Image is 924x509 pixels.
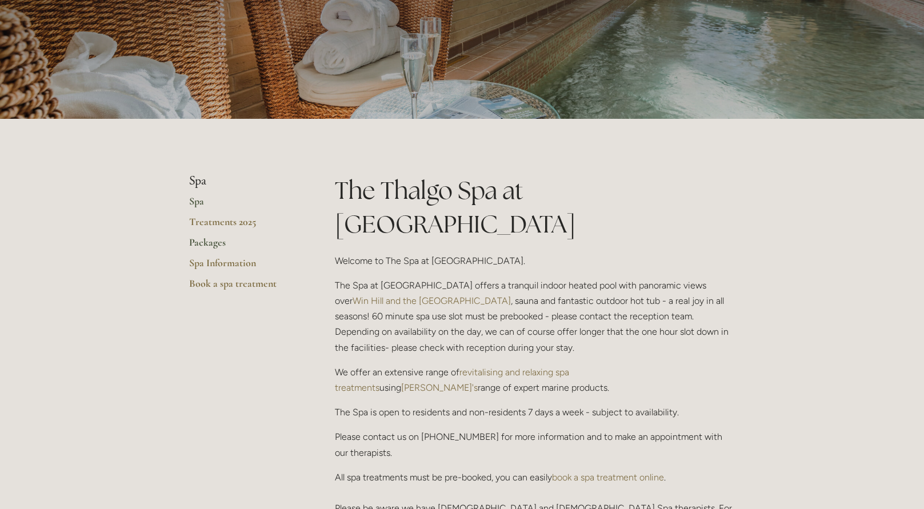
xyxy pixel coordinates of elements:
p: Please contact us on [PHONE_NUMBER] for more information and to make an appointment with our ther... [335,429,735,460]
a: Spa Information [189,256,298,277]
a: Win Hill and the [GEOGRAPHIC_DATA] [353,295,511,306]
a: Book a spa treatment [189,277,298,298]
p: We offer an extensive range of using range of expert marine products. [335,364,735,395]
a: Packages [189,236,298,256]
h1: The Thalgo Spa at [GEOGRAPHIC_DATA] [335,174,735,241]
a: Spa [189,195,298,215]
p: The Spa at [GEOGRAPHIC_DATA] offers a tranquil indoor heated pool with panoramic views over , sau... [335,278,735,355]
a: [PERSON_NAME]'s [401,382,478,393]
a: book a spa treatment online [552,472,664,483]
p: Welcome to The Spa at [GEOGRAPHIC_DATA]. [335,253,735,268]
p: The Spa is open to residents and non-residents 7 days a week - subject to availability. [335,404,735,420]
li: Spa [189,174,298,189]
a: Treatments 2025 [189,215,298,236]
